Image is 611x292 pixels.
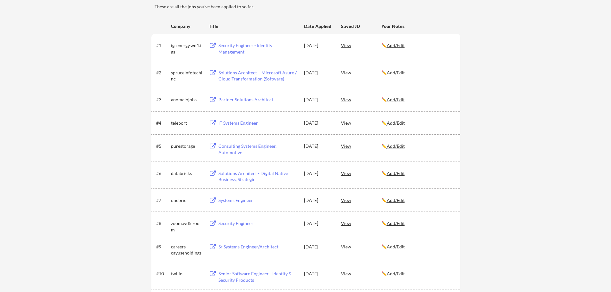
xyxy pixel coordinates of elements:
[218,220,298,227] div: Security Engineer
[341,39,381,51] div: View
[381,197,454,204] div: ✏️
[387,221,405,226] u: Add/Edit
[387,120,405,126] u: Add/Edit
[341,268,381,279] div: View
[171,271,203,277] div: twilio
[171,42,203,55] div: igsenergy.wd1.igs
[304,170,332,177] div: [DATE]
[304,120,332,126] div: [DATE]
[381,120,454,126] div: ✏️
[156,143,169,149] div: #5
[381,96,454,103] div: ✏️
[381,23,454,29] div: Your Notes
[381,244,454,250] div: ✏️
[171,143,203,149] div: purestorage
[304,197,332,204] div: [DATE]
[171,197,203,204] div: onebrief
[156,244,169,250] div: #9
[218,96,298,103] div: Partner Solutions Architect
[304,23,332,29] div: Date Applied
[387,271,405,276] u: Add/Edit
[171,70,203,82] div: spruceinfotechinc
[218,70,298,82] div: Solutions Architect – Microsoft Azure / Cloud Transformation (Software)
[156,42,169,49] div: #1
[304,220,332,227] div: [DATE]
[381,143,454,149] div: ✏️
[387,244,405,249] u: Add/Edit
[156,197,169,204] div: #7
[218,143,298,155] div: Consulting Systems Engineer, Automotive
[156,70,169,76] div: #2
[218,271,298,283] div: Senior Software Engineer - Identity & Security Products
[387,43,405,48] u: Add/Edit
[341,194,381,206] div: View
[387,97,405,102] u: Add/Edit
[304,96,332,103] div: [DATE]
[341,140,381,152] div: View
[381,42,454,49] div: ✏️
[381,271,454,277] div: ✏️
[381,170,454,177] div: ✏️
[171,220,203,233] div: zoom.wd5.zoom
[171,23,203,29] div: Company
[341,167,381,179] div: View
[156,271,169,277] div: #10
[171,96,203,103] div: anomalojobs
[218,120,298,126] div: IT Systems Engineer
[387,197,405,203] u: Add/Edit
[341,117,381,129] div: View
[341,94,381,105] div: View
[218,244,298,250] div: Sr Systems Engineer/Architect
[341,241,381,252] div: View
[171,170,203,177] div: databricks
[341,20,381,32] div: Saved JD
[304,70,332,76] div: [DATE]
[155,4,460,10] div: These are all the jobs you've been applied to so far.
[304,244,332,250] div: [DATE]
[341,67,381,78] div: View
[156,220,169,227] div: #8
[381,70,454,76] div: ✏️
[387,171,405,176] u: Add/Edit
[209,23,298,29] div: Title
[304,271,332,277] div: [DATE]
[387,143,405,149] u: Add/Edit
[171,244,203,256] div: careers-cayuseholdings
[387,70,405,75] u: Add/Edit
[304,143,332,149] div: [DATE]
[218,42,298,55] div: Security Engineer - Identity Management
[218,197,298,204] div: Systems Engineer
[304,42,332,49] div: [DATE]
[381,220,454,227] div: ✏️
[156,96,169,103] div: #3
[171,120,203,126] div: teleport
[156,170,169,177] div: #6
[341,217,381,229] div: View
[218,170,298,183] div: Solutions Architect - Digital Native Business, Strategic
[156,120,169,126] div: #4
